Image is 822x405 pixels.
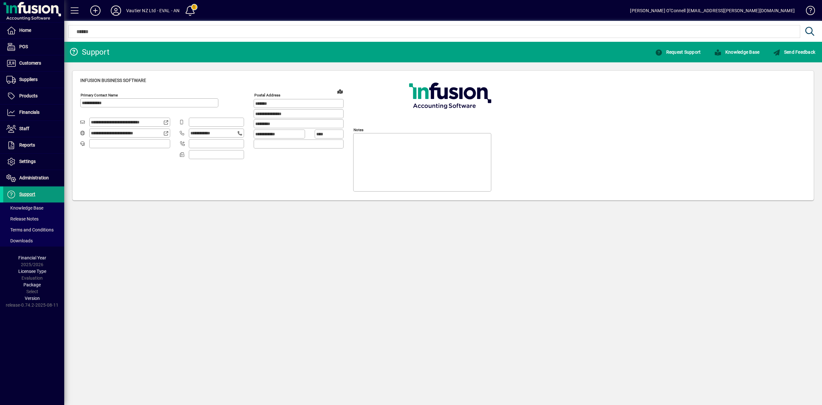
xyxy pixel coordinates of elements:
span: Administration [19,175,49,180]
a: Staff [3,121,64,137]
button: Send Feedback [771,46,817,58]
span: POS [19,44,28,49]
span: Request Support [655,50,701,55]
span: Package [23,282,41,287]
button: Add [85,5,106,16]
span: Products [19,93,38,98]
a: Suppliers [3,72,64,88]
button: Profile [106,5,126,16]
a: Knowledge Base [801,1,814,22]
span: Version [25,296,40,301]
span: Staff [19,126,29,131]
span: Downloads [6,238,33,243]
a: Knowledge Base [3,203,64,213]
span: Settings [19,159,36,164]
span: Licensee Type [18,269,46,274]
a: Settings [3,154,64,170]
span: Send Feedback [773,50,815,55]
a: POS [3,39,64,55]
a: Customers [3,55,64,71]
span: Support [19,192,35,197]
span: Release Notes [6,216,39,221]
span: Knowledge Base [6,205,43,211]
span: Knowledge Base [714,50,759,55]
button: Knowledge Base [713,46,761,58]
a: Administration [3,170,64,186]
span: Infusion Business Software [80,78,146,83]
a: Home [3,22,64,39]
div: Vautier NZ Ltd - EVAL - AN [126,5,180,16]
div: [PERSON_NAME] O''Connell [EMAIL_ADDRESS][PERSON_NAME][DOMAIN_NAME] [630,5,795,16]
span: Terms and Conditions [6,227,54,232]
a: Release Notes [3,213,64,224]
a: Terms and Conditions [3,224,64,235]
a: Reports [3,137,64,153]
span: Home [19,28,31,33]
a: Knowledge Base [707,46,766,58]
a: Downloads [3,235,64,246]
button: Request Support [653,46,702,58]
mat-label: Primary Contact Name [81,93,118,97]
span: Customers [19,60,41,66]
span: Financials [19,110,39,115]
a: View on map [335,86,345,96]
span: Reports [19,142,35,148]
a: Financials [3,104,64,121]
div: Support [69,47,109,57]
span: Financial Year [18,255,46,260]
span: Suppliers [19,77,38,82]
mat-label: Notes [354,128,363,132]
a: Products [3,88,64,104]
